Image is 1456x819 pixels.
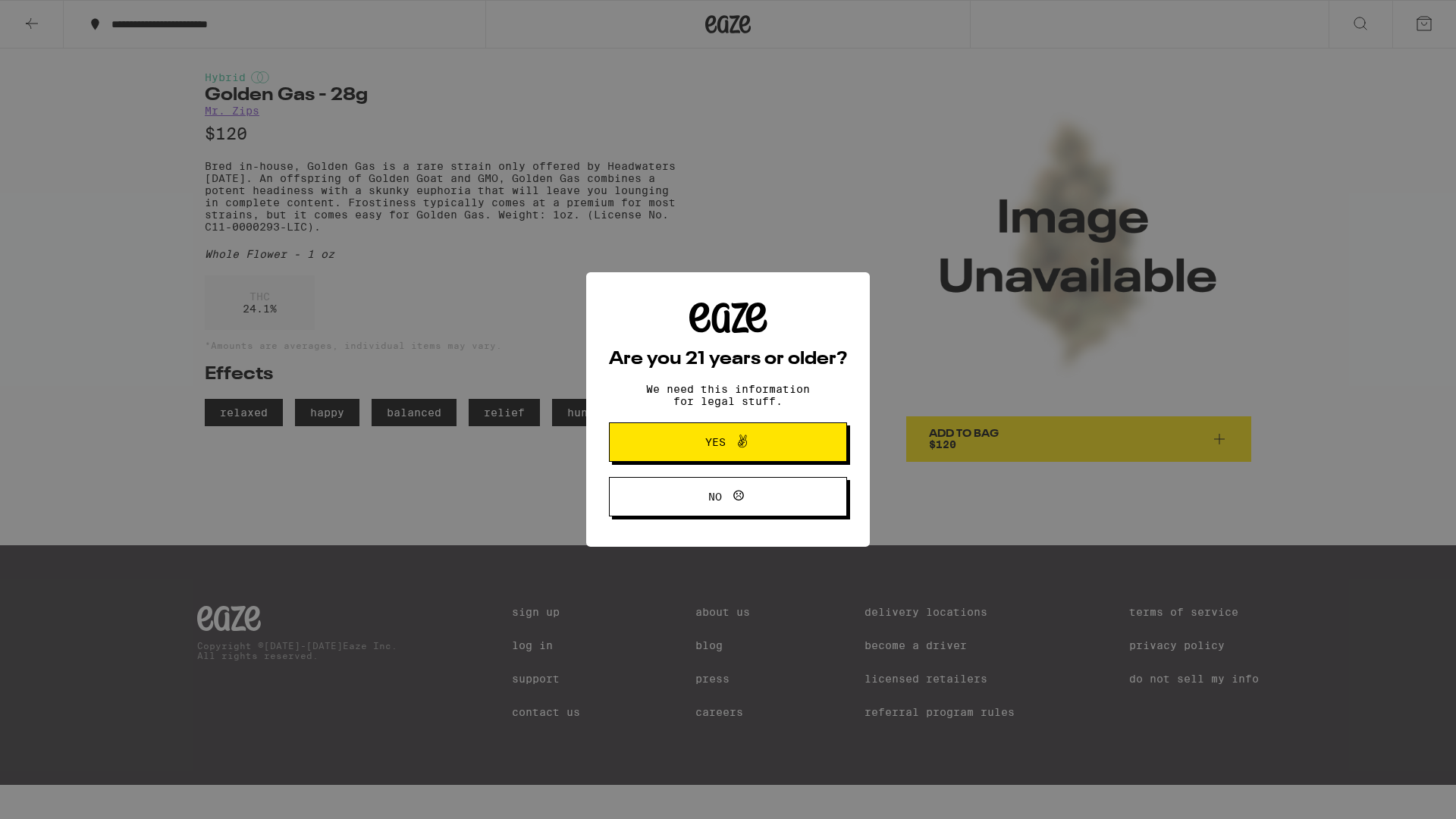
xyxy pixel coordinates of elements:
p: We need this information for legal stuff. [633,383,823,407]
button: No [609,477,847,516]
h2: Are you 21 years or older? [609,350,847,369]
span: No [708,491,722,502]
button: Yes [609,422,847,462]
span: Yes [705,437,726,447]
